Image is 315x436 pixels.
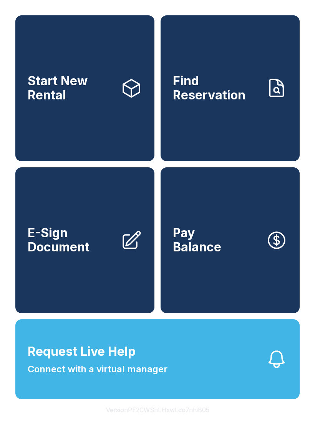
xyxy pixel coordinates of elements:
span: Request Live Help [28,342,136,361]
span: Connect with a virtual manager [28,362,167,376]
span: Start New Rental [28,74,114,102]
span: Find Reservation [173,74,260,102]
a: Start New Rental [15,15,154,161]
button: Request Live HelpConnect with a virtual manager [15,319,300,399]
a: Find Reservation [161,15,300,161]
span: E-Sign Document [28,226,114,254]
a: PayBalance [161,167,300,313]
a: E-Sign Document [15,167,154,313]
button: VersionPE2CWShLHxwLdo7nhiB05 [100,399,216,421]
span: Pay Balance [173,226,221,254]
